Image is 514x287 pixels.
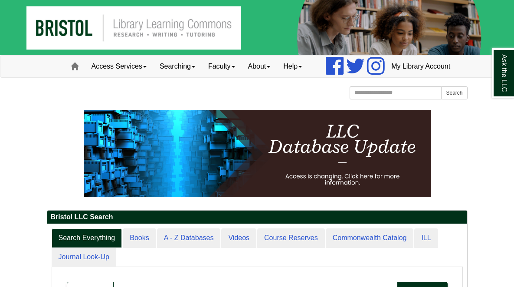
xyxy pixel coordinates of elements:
a: Faculty [202,56,242,77]
a: ILL [414,228,438,248]
a: Journal Look-Up [52,247,116,267]
a: Course Reserves [257,228,325,248]
a: Commonwealth Catalog [326,228,414,248]
a: Books [123,228,156,248]
a: Videos [221,228,256,248]
a: Access Services [85,56,153,77]
a: Help [277,56,308,77]
h2: Bristol LLC Search [47,211,467,224]
button: Search [441,86,467,99]
a: About [242,56,277,77]
a: A - Z Databases [157,228,221,248]
a: My Library Account [385,56,457,77]
a: Searching [153,56,202,77]
a: Search Everything [52,228,122,248]
img: HTML tutorial [84,110,431,197]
